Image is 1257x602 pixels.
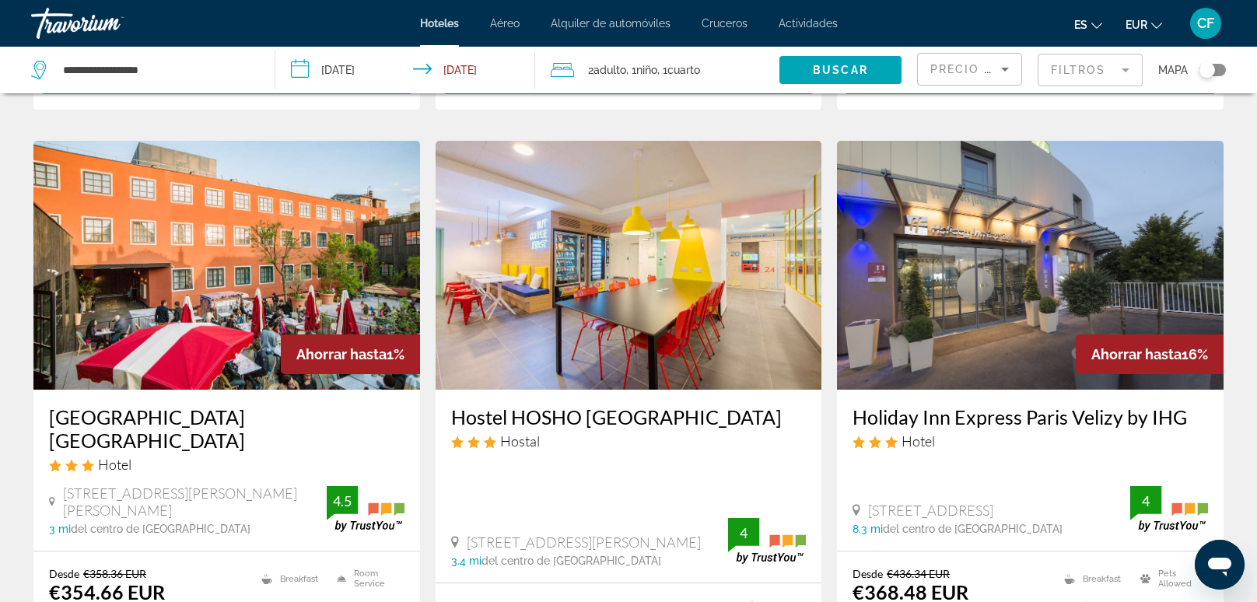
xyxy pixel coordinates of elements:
span: Adulto [593,64,626,76]
button: Toggle map [1188,63,1226,77]
div: 4 [728,523,759,542]
iframe: Button to launch messaging window [1195,540,1245,590]
span: del centro de [GEOGRAPHIC_DATA] [481,555,661,567]
a: Actividades [779,17,838,30]
button: Check-in date: Nov 17, 2025 Check-out date: Nov 20, 2025 [275,47,535,93]
button: Buscar [779,56,902,84]
div: 4 [1130,492,1161,510]
button: Seleccionar habitación [443,66,814,94]
span: [STREET_ADDRESS] [868,502,993,519]
button: User Menu [1185,7,1226,40]
span: Niño [636,64,657,76]
button: Change currency [1126,13,1162,36]
span: Desde [853,567,883,580]
span: 8.3 mi [853,523,883,535]
span: Mapa [1158,59,1188,81]
a: Hoteles [420,17,459,30]
img: Hotel image [436,141,822,390]
span: 2 [588,59,626,81]
a: Travorium [31,3,187,44]
span: EUR [1126,19,1147,31]
li: Room Service [329,567,404,590]
span: Ahorrar hasta [296,346,387,362]
span: CF [1197,16,1214,31]
span: Ahorrar hasta [1091,346,1182,362]
span: , 1 [626,59,657,81]
div: 1% [281,334,420,374]
div: 16% [1076,334,1224,374]
span: Cuarto [667,64,700,76]
span: [STREET_ADDRESS][PERSON_NAME] [467,534,701,551]
div: 4.5 [327,492,358,510]
a: [GEOGRAPHIC_DATA] [GEOGRAPHIC_DATA] [49,405,404,452]
img: trustyou-badge.svg [728,518,806,564]
li: Breakfast [1056,567,1132,590]
span: Hostal [500,432,540,450]
img: trustyou-badge.svg [327,486,404,532]
a: Cruceros [702,17,748,30]
span: Precio más bajo [930,63,1051,75]
button: Change language [1074,13,1102,36]
span: 3.4 mi [451,555,481,567]
div: 3 star Hotel [49,456,404,473]
del: €436.34 EUR [887,567,950,580]
img: Hotel image [33,141,420,390]
span: del centro de [GEOGRAPHIC_DATA] [71,523,250,535]
span: , 1 [657,59,700,81]
del: €358.36 EUR [83,567,146,580]
a: Alquiler de automóviles [551,17,671,30]
span: Hotel [902,432,935,450]
li: Breakfast [254,567,329,590]
span: es [1074,19,1087,31]
div: 3 star Hostel [451,432,807,450]
div: 3 star Hotel [853,432,1208,450]
button: Seleccionar habitación [41,66,412,94]
mat-select: Sort by [930,60,1009,79]
a: Aéreo [490,17,520,30]
span: del centro de [GEOGRAPHIC_DATA] [883,523,1063,535]
button: Filter [1038,53,1143,87]
span: 3 mi [49,523,71,535]
span: Hotel [98,456,131,473]
span: Desde [49,567,79,580]
li: Pets Allowed [1133,567,1208,590]
a: Holiday Inn Express Paris Velizy by IHG [853,405,1208,429]
button: Seleccionar habitación [845,66,1216,94]
span: [STREET_ADDRESS][PERSON_NAME][PERSON_NAME] [63,485,327,519]
img: trustyou-badge.svg [1130,486,1208,532]
img: Hotel image [837,141,1224,390]
button: Travelers: 2 adults, 1 child [535,47,779,93]
a: Hostel HOSHO [GEOGRAPHIC_DATA] [451,405,807,429]
span: Buscar [813,64,868,76]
